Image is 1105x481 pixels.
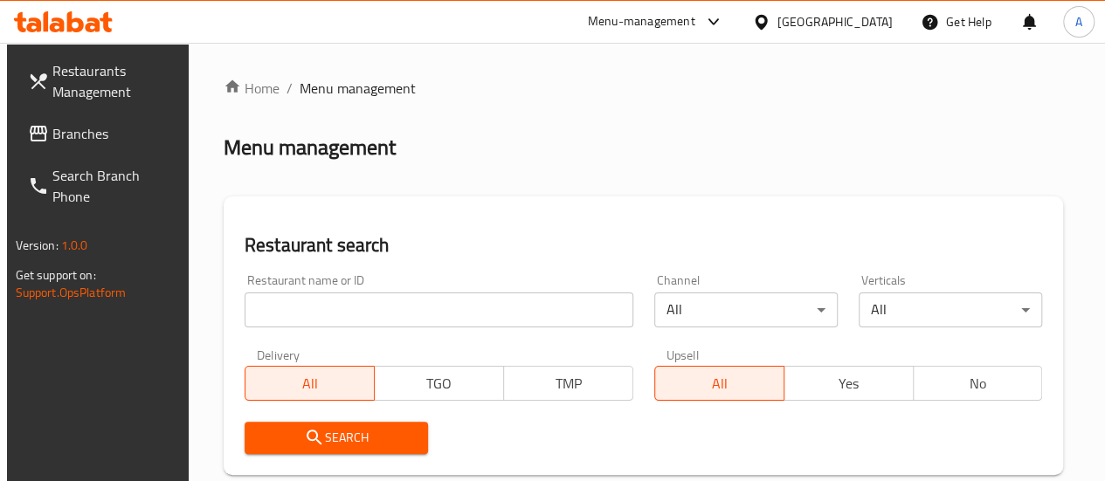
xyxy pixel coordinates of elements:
[921,371,1036,396] span: No
[14,50,191,113] a: Restaurants Management
[245,292,633,327] input: Search for restaurant name or ID..
[777,12,893,31] div: [GEOGRAPHIC_DATA]
[287,78,293,99] li: /
[913,366,1043,401] button: No
[588,11,695,32] div: Menu-management
[791,371,907,396] span: Yes
[382,371,497,396] span: TGO
[654,366,784,401] button: All
[224,78,1064,99] nav: breadcrumb
[245,422,428,454] button: Search
[224,78,280,99] a: Home
[14,113,191,155] a: Branches
[224,134,396,161] h2: Menu management
[784,366,914,401] button: Yes
[52,123,177,144] span: Branches
[300,78,416,99] span: Menu management
[61,234,88,257] span: 1.0.0
[662,371,777,396] span: All
[259,427,414,449] span: Search
[374,366,504,401] button: TGO
[245,366,375,401] button: All
[252,371,368,396] span: All
[257,348,300,361] label: Delivery
[16,234,59,257] span: Version:
[666,348,699,361] label: Upsell
[14,155,191,217] a: Search Branch Phone
[245,232,1043,258] h2: Restaurant search
[511,371,626,396] span: TMP
[52,60,177,102] span: Restaurants Management
[859,292,1042,327] div: All
[52,165,177,207] span: Search Branch Phone
[1075,12,1082,31] span: A
[654,292,838,327] div: All
[16,281,127,304] a: Support.OpsPlatform
[16,264,96,286] span: Get support on:
[503,366,633,401] button: TMP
